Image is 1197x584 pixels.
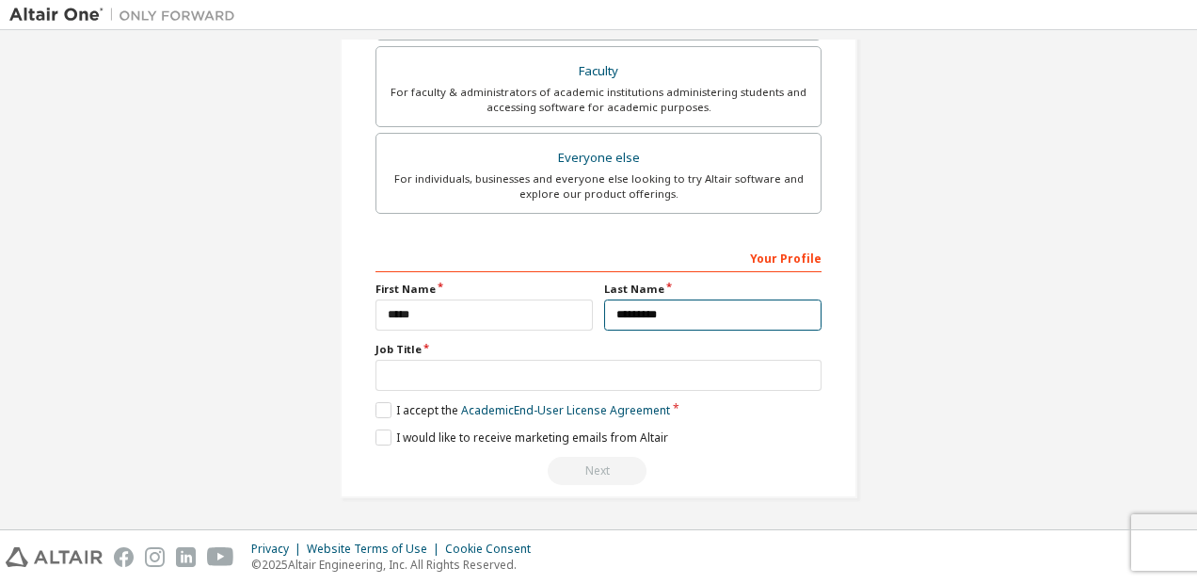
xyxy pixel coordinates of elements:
img: Altair One [9,6,245,24]
label: I accept the [375,402,670,418]
img: youtube.svg [207,547,234,567]
label: I would like to receive marketing emails from Altair [375,430,668,446]
div: Your Profile [375,242,822,272]
label: Job Title [375,342,822,357]
p: © 2025 Altair Engineering, Inc. All Rights Reserved. [251,557,542,573]
img: linkedin.svg [176,547,196,567]
a: Academic End-User License Agreement [461,402,670,418]
div: Faculty [388,58,809,85]
div: Privacy [251,542,307,557]
div: Cookie Consent [445,542,542,557]
label: Last Name [604,282,822,297]
div: Read and acccept EULA to continue [375,457,822,485]
img: altair_logo.svg [6,547,103,567]
label: First Name [375,282,593,297]
div: For faculty & administrators of academic institutions administering students and accessing softwa... [388,85,809,115]
div: For individuals, businesses and everyone else looking to try Altair software and explore our prod... [388,171,809,202]
img: instagram.svg [145,547,165,567]
div: Website Terms of Use [307,542,445,557]
div: Everyone else [388,145,809,171]
img: facebook.svg [114,547,134,567]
